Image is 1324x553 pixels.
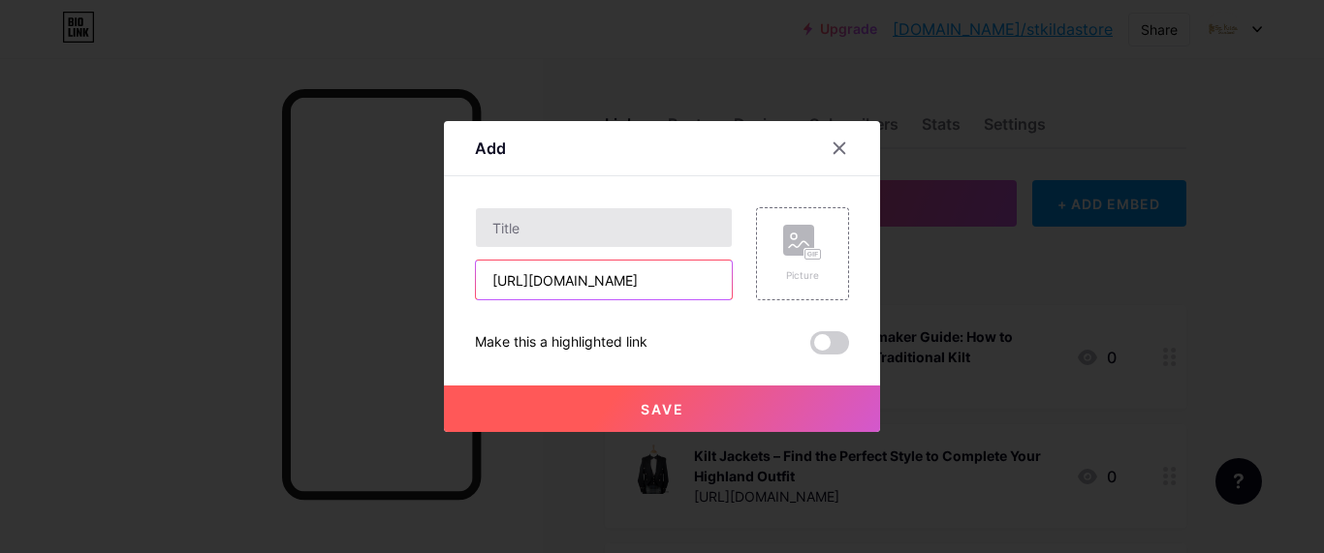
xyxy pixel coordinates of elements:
div: Make this a highlighted link [475,331,647,354]
input: Title [476,208,732,247]
div: Add [475,137,506,160]
input: URL [476,261,732,299]
button: Save [444,385,880,432]
div: Picture [783,268,822,283]
span: Save [641,401,684,417]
